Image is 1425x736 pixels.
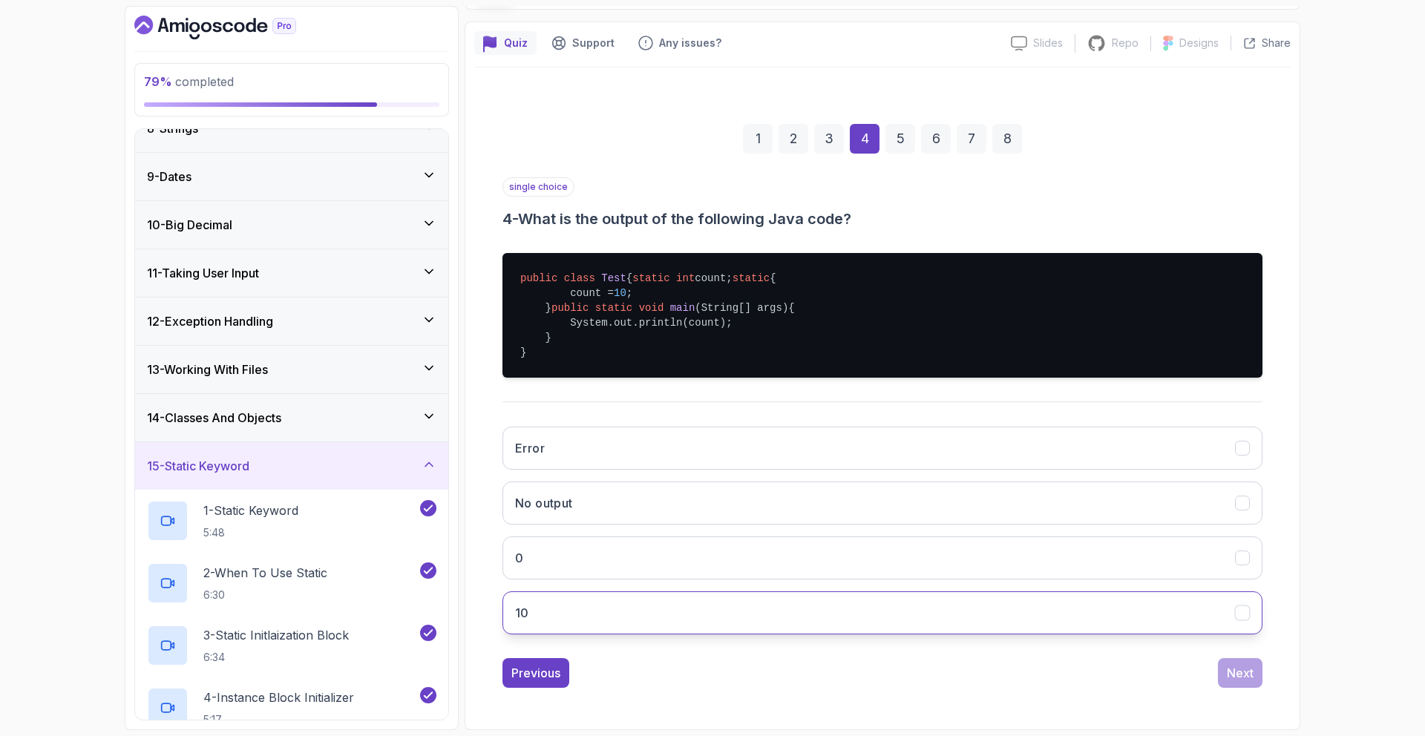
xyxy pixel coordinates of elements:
button: 0 [502,536,1262,579]
pre: { count; { count = ; } { System.out.println(count); } } [502,253,1262,378]
h3: 13 - Working With Files [147,361,268,378]
span: completed [144,74,234,89]
div: 8 [992,124,1022,154]
button: Previous [502,658,569,688]
div: 6 [921,124,951,154]
p: Quiz [504,36,528,50]
h3: 12 - Exception Handling [147,312,273,330]
span: main [670,302,695,314]
p: 5:48 [203,525,298,540]
button: 14-Classes And Objects [135,394,448,441]
span: int [676,272,695,284]
h3: 15 - Static Keyword [147,457,249,475]
div: 3 [814,124,844,154]
h3: 4 - What is the output of the following Java code? [502,208,1262,229]
div: 5 [885,124,915,154]
p: Any issues? [659,36,721,50]
h3: 10 - Big Decimal [147,216,232,234]
p: 6:30 [203,588,327,602]
h3: 9 - Dates [147,168,191,185]
a: Dashboard [134,16,330,39]
p: Repo [1112,36,1139,50]
p: 5:17 [203,712,354,727]
button: 4-Instance Block Initializer5:17 [147,687,436,729]
span: 79 % [144,74,172,89]
button: 10 [502,591,1262,634]
button: 12-Exception Handling [135,298,448,345]
button: quiz button [474,31,537,55]
span: static [733,272,770,284]
h3: No output [515,494,573,512]
span: Test [601,272,626,284]
h3: 14 - Classes And Objects [147,409,281,427]
div: 7 [957,124,986,154]
button: Share [1231,36,1291,50]
span: static [595,302,632,314]
div: 4 [850,124,879,154]
h3: 0 [515,549,523,567]
button: 10-Big Decimal [135,201,448,249]
span: public [520,272,557,284]
p: Support [572,36,615,50]
button: 15-Static Keyword [135,442,448,490]
span: void [639,302,664,314]
p: single choice [502,177,574,197]
span: class [564,272,595,284]
div: 1 [743,124,773,154]
p: 3 - Static Initlaization Block [203,626,349,644]
button: 11-Taking User Input [135,249,448,297]
p: Designs [1179,36,1219,50]
p: Slides [1033,36,1063,50]
span: public [551,302,589,314]
p: 4 - Instance Block Initializer [203,689,354,706]
span: static [632,272,669,284]
button: Feedback button [629,31,730,55]
div: 2 [779,124,808,154]
p: 6:34 [203,650,349,665]
button: 9-Dates [135,153,448,200]
p: 2 - When To Use Static [203,564,327,582]
button: 3-Static Initlaization Block6:34 [147,625,436,666]
div: Previous [511,664,560,682]
button: 13-Working With Files [135,346,448,393]
button: Error [502,427,1262,470]
button: No output [502,482,1262,525]
h3: 10 [515,604,529,622]
button: 2-When To Use Static6:30 [147,562,436,604]
h3: Error [515,439,545,457]
span: 10 [614,287,626,299]
button: 1-Static Keyword5:48 [147,500,436,542]
div: Next [1227,664,1254,682]
h3: 11 - Taking User Input [147,264,259,282]
p: 1 - Static Keyword [203,502,298,519]
button: Support button [543,31,623,55]
span: (String[] args) [695,302,788,314]
button: Next [1218,658,1262,688]
p: Share [1262,36,1291,50]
